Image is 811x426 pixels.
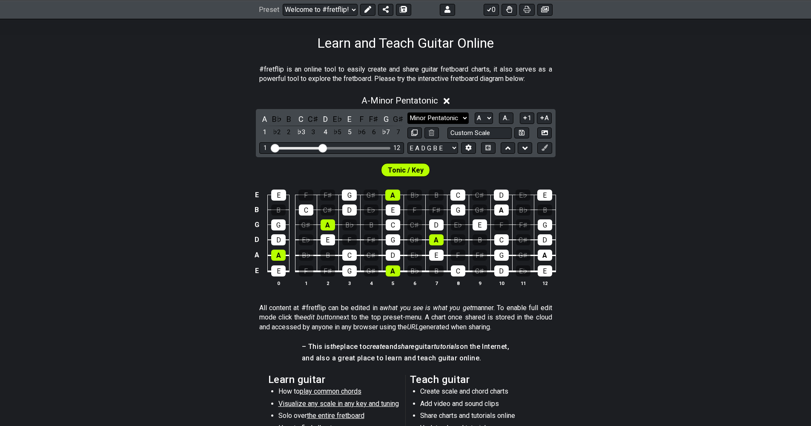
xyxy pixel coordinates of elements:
[461,142,476,154] button: Edit Tuning
[537,3,553,15] button: Create image
[388,164,424,176] span: First enable full edit mode to edit
[361,95,438,106] span: A - Minor Pentatonic
[424,127,439,139] button: Delete
[284,127,295,138] div: toggle scale degree
[420,411,542,423] li: Share charts and tutorials online
[386,234,400,245] div: G
[344,127,355,138] div: toggle scale degree
[537,112,552,124] button: A
[469,279,490,288] th: 9
[364,234,378,245] div: F♯
[304,313,336,321] em: edit button
[259,142,404,154] div: Visible fret range
[447,279,469,288] th: 8
[271,204,286,216] div: B
[332,127,343,138] div: toggle scale degree
[410,375,543,384] h2: Teach guitar
[473,219,487,230] div: E
[537,190,552,201] div: E
[385,190,400,201] div: A
[386,204,400,216] div: E
[356,113,367,125] div: toggle pitch class
[320,127,331,138] div: toggle scale degree
[516,234,530,245] div: C♯
[381,127,392,138] div: toggle scale degree
[364,250,378,261] div: C♯
[451,219,465,230] div: E♭
[537,127,552,139] button: Create Image
[516,219,530,230] div: F♯
[516,250,530,261] div: G♯
[473,234,487,245] div: B
[451,250,465,261] div: F
[451,204,465,216] div: G
[393,144,400,152] div: 12
[434,343,460,351] em: tutorials
[342,265,357,276] div: G
[420,399,542,411] li: Add video and sound clips
[440,3,455,15] button: Logout
[299,265,313,276] div: F
[268,375,401,384] h2: Learn guitar
[472,190,487,201] div: C♯
[503,114,510,122] span: A..
[259,303,552,332] p: All content at #fretflip can be edited in a manner. To enable full edit mode click the next to th...
[514,127,529,139] button: Store user defined scale
[259,127,270,138] div: toggle scale degree
[299,204,313,216] div: C
[295,113,307,125] div: toggle pitch class
[386,219,400,230] div: C
[407,323,419,331] em: URL
[364,204,378,216] div: E♭
[425,279,447,288] th: 7
[259,6,279,14] span: Preset
[538,265,552,276] div: E
[516,190,530,201] div: E♭
[307,412,364,420] span: the entire fretboard
[494,219,509,230] div: F
[407,250,422,261] div: E♭
[398,343,415,351] em: share
[501,142,515,154] button: Move up
[271,127,282,138] div: toggle scale degree
[360,279,382,288] th: 4
[342,204,357,216] div: D
[451,265,465,276] div: C
[520,112,534,124] button: 1
[356,127,367,138] div: toggle scale degree
[278,411,400,423] li: Solo over
[332,113,343,125] div: toggle pitch class
[473,265,487,276] div: C♯
[538,219,552,230] div: G
[259,113,270,125] div: toggle pitch class
[407,190,422,201] div: B♭
[481,142,496,154] button: Toggle horizontal chord view
[407,142,458,154] select: Tuning
[252,248,262,263] td: A
[519,3,535,15] button: Print
[420,387,542,399] li: Create scale and chord charts
[252,202,262,217] td: B
[320,190,335,201] div: F♯
[321,204,335,216] div: C♯
[393,127,404,138] div: toggle scale degree
[429,265,444,276] div: B
[360,3,375,15] button: Edit Preset
[271,219,286,230] div: G
[367,343,385,351] em: create
[407,112,469,124] select: Scale
[252,188,262,203] td: E
[295,127,307,138] div: toggle scale degree
[490,279,512,288] th: 10
[383,304,472,312] em: what you see is what you get
[271,190,286,201] div: E
[381,113,392,125] div: toggle pitch class
[320,113,331,125] div: toggle pitch class
[429,250,444,261] div: E
[308,113,319,125] div: toggle pitch class
[259,65,552,84] p: #fretflip is an online tool to easily create and share guitar fretboard charts, it also serves as...
[283,3,358,15] select: Preset
[429,234,444,245] div: A
[278,387,400,399] li: How to
[302,354,509,363] h4: and also a great place to learn and teach guitar online.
